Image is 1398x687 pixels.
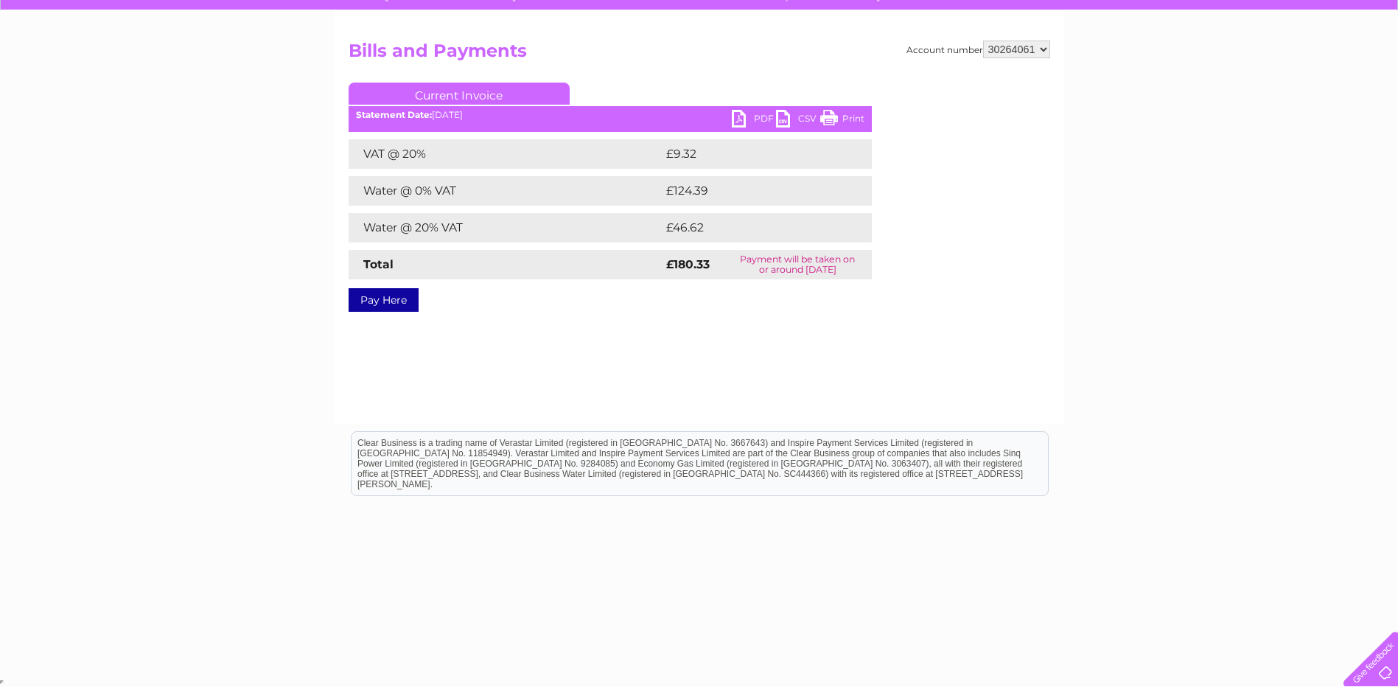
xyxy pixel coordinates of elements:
div: Clear Business is a trading name of Verastar Limited (registered in [GEOGRAPHIC_DATA] No. 3667643... [352,8,1048,72]
a: CSV [776,110,820,131]
a: Contact [1300,63,1336,74]
a: Energy [1175,63,1208,74]
td: £124.39 [663,176,845,206]
a: Water [1139,63,1167,74]
a: Log out [1349,63,1384,74]
a: Current Invoice [349,83,570,105]
a: PDF [732,110,776,131]
strong: £180.33 [666,257,710,271]
td: Water @ 0% VAT [349,176,663,206]
img: logo.png [49,38,124,83]
td: Water @ 20% VAT [349,213,663,243]
a: Telecoms [1217,63,1261,74]
a: Print [820,110,864,131]
b: Statement Date: [356,109,432,120]
td: £9.32 [663,139,837,169]
div: [DATE] [349,110,872,120]
a: Blog [1270,63,1291,74]
div: Account number [906,41,1050,58]
td: VAT @ 20% [349,139,663,169]
h2: Bills and Payments [349,41,1050,69]
a: 0333 014 3131 [1120,7,1222,26]
strong: Total [363,257,394,271]
td: £46.62 [663,213,842,243]
td: Payment will be taken on or around [DATE] [724,250,872,279]
a: Pay Here [349,288,419,312]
